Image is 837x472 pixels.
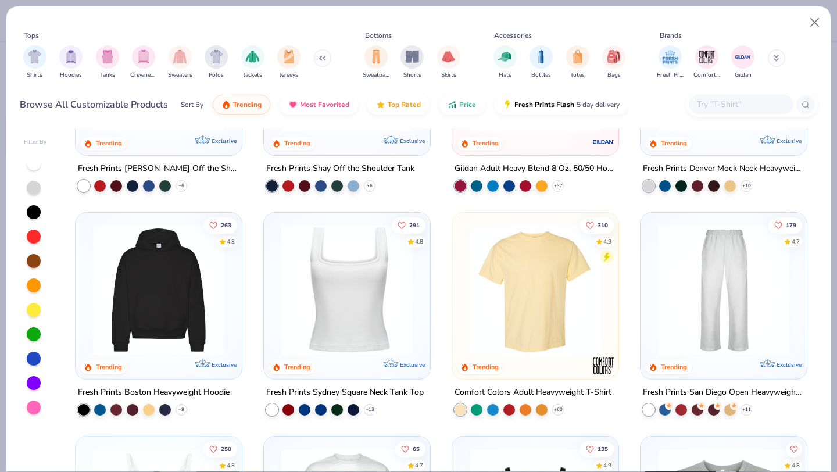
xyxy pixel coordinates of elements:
img: trending.gif [221,100,231,109]
div: filter for Jerseys [277,45,301,80]
button: filter button [130,45,157,80]
button: Most Favorited [280,95,358,115]
div: 4.7 [415,461,423,470]
span: Totes [570,71,585,80]
span: Shorts [403,71,421,80]
button: filter button [59,45,83,80]
span: Exclusive [212,137,237,145]
span: + 6 [178,183,184,189]
span: Comfort Colors [693,71,720,80]
button: filter button [363,45,389,80]
button: filter button [731,45,754,80]
span: Exclusive [776,360,801,368]
span: 310 [598,222,608,228]
div: filter for Totes [566,45,589,80]
button: filter button [493,45,517,80]
div: filter for Gildan [731,45,754,80]
div: 4.8 [227,237,235,246]
button: Trending [213,95,270,115]
button: filter button [602,45,625,80]
div: Gildan Adult Heavy Blend 8 Oz. 50/50 Hooded Sweatshirt [455,162,616,176]
span: + 9 [178,406,184,413]
img: Shorts Image [406,50,419,63]
span: Sweaters [168,71,192,80]
img: f5d85501-0dbb-4ee4-b115-c08fa3845d83 [652,1,795,132]
button: Top Rated [367,95,430,115]
button: filter button [241,45,264,80]
span: Gildan [735,71,752,80]
div: filter for Shirts [23,45,46,80]
span: 135 [598,446,608,452]
img: Gildan Image [734,48,752,66]
span: + 10 [742,183,750,189]
div: Fresh Prints Denver Mock Neck Heavyweight Sweatshirt [643,162,804,176]
div: filter for Skirts [437,45,460,80]
span: Exclusive [400,360,425,368]
img: Hoodies Image [65,50,77,63]
div: filter for Bags [602,45,625,80]
button: Like [204,441,238,457]
div: 4.8 [227,461,235,470]
button: filter button [693,45,720,80]
div: Fresh Prints Shay Off the Shoulder Tank [266,162,414,176]
img: Totes Image [571,50,584,63]
div: filter for Sweatpants [363,45,389,80]
div: filter for Comfort Colors [693,45,720,80]
img: Skirts Image [442,50,455,63]
span: Fresh Prints [657,71,684,80]
img: Gildan logo [592,130,615,153]
input: Try "T-Shirt" [696,98,785,111]
img: Comfort Colors Image [698,48,716,66]
button: Fresh Prints Flash5 day delivery [494,95,628,115]
div: filter for Crewnecks [130,45,157,80]
img: 63ed7c8a-03b3-4701-9f69-be4b1adc9c5f [419,224,561,356]
img: Polos Image [210,50,223,63]
div: filter for Polos [205,45,228,80]
img: 5716b33b-ee27-473a-ad8a-9b8687048459 [276,1,419,132]
div: filter for Hats [493,45,517,80]
img: Crewnecks Image [137,50,150,63]
span: 250 [221,446,232,452]
div: Fresh Prints Sydney Square Neck Tank Top [266,385,424,399]
button: Price [439,95,485,115]
button: Like [786,441,802,457]
div: filter for Sweaters [168,45,192,80]
span: Bags [607,71,621,80]
span: Jerseys [280,71,298,80]
button: filter button [277,45,301,80]
span: 179 [786,222,796,228]
button: Like [392,217,425,233]
img: Tanks Image [101,50,114,63]
img: Bottles Image [535,50,548,63]
img: 029b8af0-80e6-406f-9fdc-fdf898547912 [464,224,607,356]
img: Fresh Prints Image [661,48,679,66]
img: Jackets Image [246,50,259,63]
button: filter button [530,45,553,80]
span: Top Rated [388,100,421,109]
span: Tanks [100,71,115,80]
span: Jackets [244,71,262,80]
div: Comfort Colors Adult Heavyweight T-Shirt [455,385,611,399]
span: Sweatpants [363,71,389,80]
span: Exclusive [212,360,237,368]
img: Shirts Image [28,50,41,63]
div: Accessories [494,30,532,41]
span: Fresh Prints Flash [514,100,574,109]
div: 4.8 [415,237,423,246]
button: Close [804,12,826,34]
div: filter for Fresh Prints [657,45,684,80]
img: af1e0f41-62ea-4e8f-9b2b-c8bb59fc549d [419,1,561,132]
span: Crewnecks [130,71,157,80]
span: + 6 [367,183,373,189]
span: + 37 [553,183,562,189]
span: Price [459,100,476,109]
div: Brands [660,30,682,41]
span: + 13 [366,406,374,413]
button: filter button [96,45,119,80]
button: filter button [657,45,684,80]
span: Polos [209,71,224,80]
div: filter for Shorts [400,45,424,80]
div: Filter By [24,138,47,146]
span: Exclusive [400,137,425,145]
span: Hats [499,71,512,80]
